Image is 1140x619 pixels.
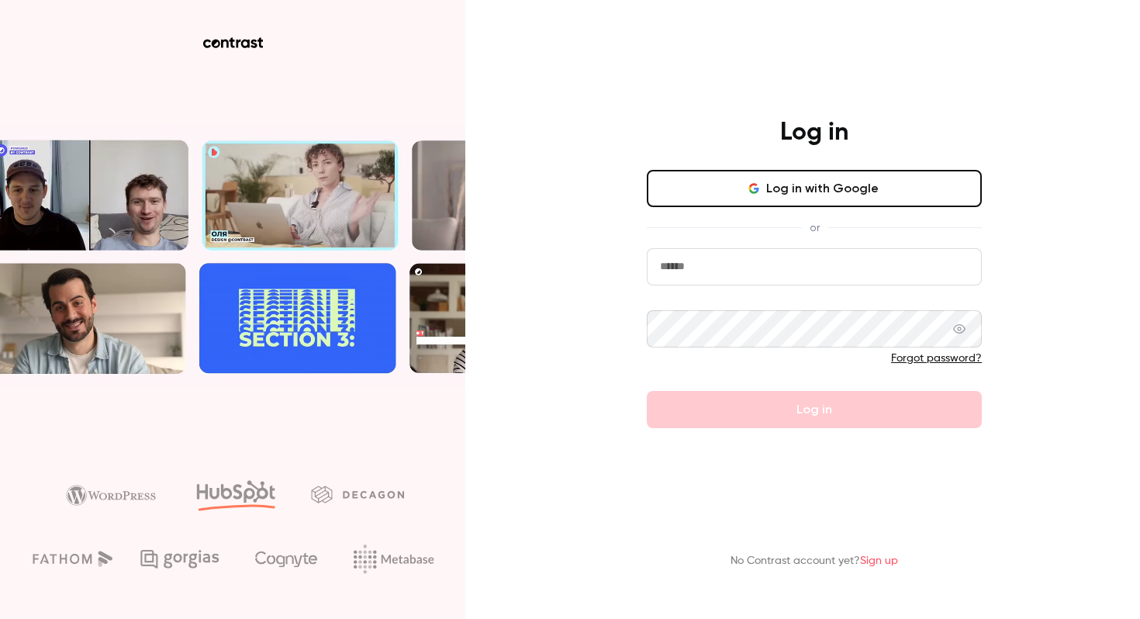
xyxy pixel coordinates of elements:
[647,170,982,207] button: Log in with Google
[311,486,404,503] img: decagon
[731,553,898,569] p: No Contrast account yet?
[891,353,982,364] a: Forgot password?
[860,555,898,566] a: Sign up
[780,117,848,148] h4: Log in
[802,220,827,236] span: or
